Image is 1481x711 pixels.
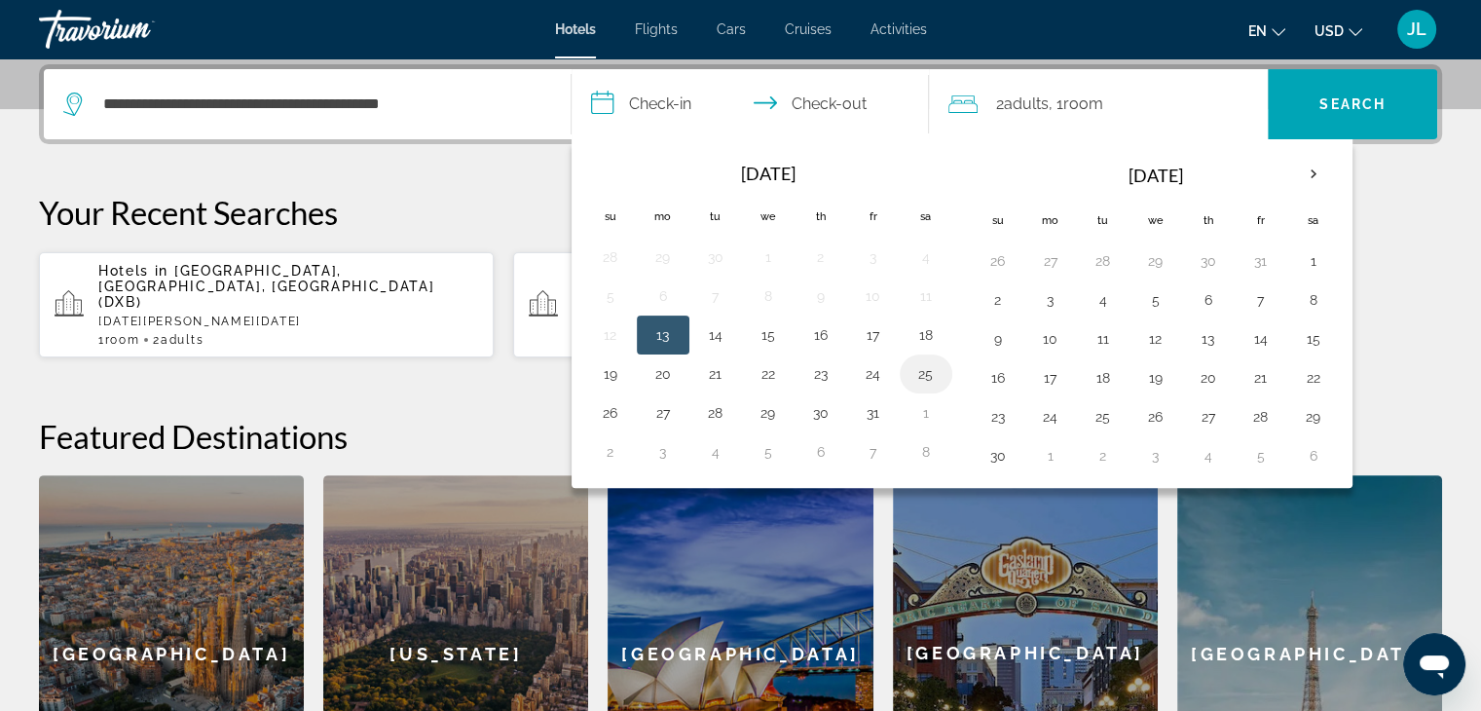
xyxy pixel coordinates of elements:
button: Day 9 [982,325,1014,353]
button: Day 21 [1245,364,1277,392]
button: Day 21 [700,360,731,388]
span: Search [1319,96,1386,112]
button: Day 24 [1035,403,1066,430]
button: Day 11 [910,282,942,310]
button: Day 4 [1193,442,1224,469]
button: Next month [1287,152,1340,197]
button: Day 9 [805,282,836,310]
button: Day 14 [700,321,731,349]
button: Day 22 [753,360,784,388]
button: Day 30 [982,442,1014,469]
button: Day 28 [1088,247,1119,275]
button: Change language [1248,17,1285,45]
button: Day 20 [648,360,679,388]
button: Day 8 [1298,286,1329,314]
th: [DATE] [637,152,900,195]
span: [GEOGRAPHIC_DATA], [GEOGRAPHIC_DATA], [GEOGRAPHIC_DATA] (DXB) [98,263,434,310]
button: Day 1 [1298,247,1329,275]
button: Day 8 [910,438,942,466]
button: Day 26 [982,247,1014,275]
button: Day 1 [753,243,784,271]
button: Hotels in [GEOGRAPHIC_DATA], [GEOGRAPHIC_DATA], [GEOGRAPHIC_DATA] (DXB)[DATE][PERSON_NAME][DATE]1... [39,251,494,358]
button: Day 31 [858,399,889,427]
button: Day 3 [1035,286,1066,314]
button: Day 2 [1088,442,1119,469]
button: Day 5 [1140,286,1171,314]
button: Day 25 [910,360,942,388]
a: Activities [870,21,927,37]
button: Day 5 [1245,442,1277,469]
iframe: Button to launch messaging window [1403,633,1465,695]
button: Day 6 [1298,442,1329,469]
button: Day 12 [1140,325,1171,353]
button: Day 8 [753,282,784,310]
input: Search hotel destination [101,90,541,119]
p: Your Recent Searches [39,193,1442,232]
button: Day 29 [648,243,679,271]
button: Day 13 [648,321,679,349]
button: Thailand Mountain Phuket ([GEOGRAPHIC_DATA], TH) and Nearby Hotels[DATE][PERSON_NAME][DATE]1Room2... [513,251,968,358]
button: Day 3 [1140,442,1171,469]
p: [DATE][PERSON_NAME][DATE] [98,315,478,328]
button: Day 4 [700,438,731,466]
button: Day 1 [910,399,942,427]
div: Search widget [44,69,1437,139]
button: Day 13 [1193,325,1224,353]
button: Day 29 [1140,247,1171,275]
button: Day 17 [1035,364,1066,392]
button: Day 15 [753,321,784,349]
button: Day 30 [805,399,836,427]
button: Day 28 [595,243,626,271]
button: Day 23 [982,403,1014,430]
button: Day 6 [648,282,679,310]
span: , 1 [1048,91,1102,118]
button: Day 30 [700,243,731,271]
button: Day 14 [1245,325,1277,353]
button: Day 11 [1088,325,1119,353]
button: Day 24 [858,360,889,388]
h2: Featured Destinations [39,417,1442,456]
table: Right calendar grid [972,152,1340,475]
button: Day 12 [595,321,626,349]
button: Day 19 [595,360,626,388]
button: Day 3 [648,438,679,466]
button: Day 29 [753,399,784,427]
span: 2 [995,91,1048,118]
button: Day 28 [700,399,731,427]
button: Day 6 [805,438,836,466]
button: User Menu [1391,9,1442,50]
button: Day 5 [595,282,626,310]
a: Cars [717,21,746,37]
button: Day 5 [753,438,784,466]
button: Day 26 [595,399,626,427]
button: Day 30 [1193,247,1224,275]
button: Day 2 [982,286,1014,314]
a: Hotels [555,21,596,37]
button: Day 16 [805,321,836,349]
button: Day 7 [858,438,889,466]
button: Travelers: 2 adults, 0 children [929,69,1268,139]
button: Day 29 [1298,403,1329,430]
span: Adults [161,333,204,347]
button: Day 27 [1193,403,1224,430]
span: JL [1407,19,1426,39]
button: Day 16 [982,364,1014,392]
button: Day 25 [1088,403,1119,430]
button: Day 19 [1140,364,1171,392]
button: Day 31 [1245,247,1277,275]
button: Day 20 [1193,364,1224,392]
span: Adults [1003,94,1048,113]
a: Cruises [785,21,832,37]
button: Day 4 [910,243,942,271]
span: Room [105,333,140,347]
span: 1 [98,333,139,347]
span: en [1248,23,1267,39]
button: Day 10 [1035,325,1066,353]
button: Day 15 [1298,325,1329,353]
button: Day 4 [1088,286,1119,314]
th: [DATE] [1024,152,1287,199]
span: USD [1314,23,1344,39]
button: Search [1268,69,1437,139]
button: Day 18 [910,321,942,349]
